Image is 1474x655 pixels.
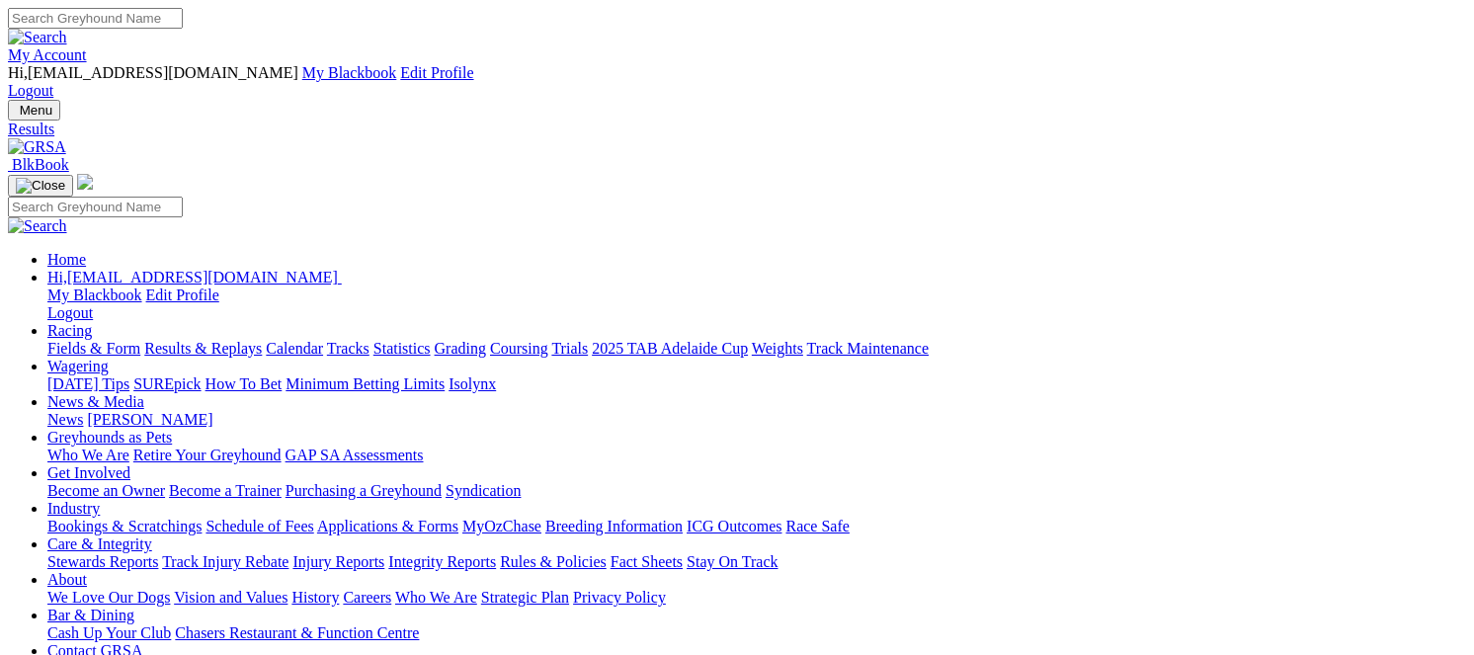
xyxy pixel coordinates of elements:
a: Logout [47,304,93,321]
a: Become a Trainer [169,482,282,499]
div: Get Involved [47,482,1466,500]
a: Syndication [446,482,521,499]
a: Results [8,121,1466,138]
a: Who We Are [47,447,129,463]
div: Care & Integrity [47,553,1466,571]
a: Wagering [47,358,109,374]
a: Fact Sheets [611,553,683,570]
a: Race Safe [785,518,849,534]
div: Hi,[EMAIL_ADDRESS][DOMAIN_NAME] [47,287,1466,322]
a: My Account [8,46,87,63]
img: Search [8,29,67,46]
a: How To Bet [205,375,283,392]
div: My Account [8,64,1466,100]
div: Greyhounds as Pets [47,447,1466,464]
a: Applications & Forms [317,518,458,534]
a: Coursing [490,340,548,357]
a: BlkBook [8,156,69,173]
div: Racing [47,340,1466,358]
a: Industry [47,500,100,517]
a: My Blackbook [302,64,397,81]
div: News & Media [47,411,1466,429]
a: We Love Our Dogs [47,589,170,606]
a: Bar & Dining [47,607,134,623]
a: Home [47,251,86,268]
a: Become an Owner [47,482,165,499]
span: BlkBook [12,156,69,173]
img: Close [16,178,65,194]
span: Hi, [EMAIL_ADDRESS][DOMAIN_NAME] [8,64,298,81]
a: Statistics [373,340,431,357]
span: Menu [20,103,52,118]
a: Care & Integrity [47,535,152,552]
div: About [47,589,1466,607]
a: MyOzChase [462,518,541,534]
a: [DATE] Tips [47,375,129,392]
input: Search [8,8,183,29]
a: Minimum Betting Limits [286,375,445,392]
a: Injury Reports [292,553,384,570]
a: Edit Profile [146,287,219,303]
div: Industry [47,518,1466,535]
a: News & Media [47,393,144,410]
a: Integrity Reports [388,553,496,570]
a: Logout [8,82,53,99]
div: Bar & Dining [47,624,1466,642]
a: Cash Up Your Club [47,624,171,641]
a: Breeding Information [545,518,683,534]
a: Weights [752,340,803,357]
img: GRSA [8,138,66,156]
a: Racing [47,322,92,339]
a: Stewards Reports [47,553,158,570]
div: Wagering [47,375,1466,393]
a: Vision and Values [174,589,287,606]
a: Calendar [266,340,323,357]
a: Schedule of Fees [205,518,313,534]
a: Rules & Policies [500,553,607,570]
a: Grading [435,340,486,357]
a: Results & Replays [144,340,262,357]
img: logo-grsa-white.png [77,174,93,190]
a: Trials [551,340,588,357]
a: Careers [343,589,391,606]
a: History [291,589,339,606]
a: Track Maintenance [807,340,929,357]
a: Privacy Policy [573,589,666,606]
a: Strategic Plan [481,589,569,606]
a: Hi,[EMAIL_ADDRESS][DOMAIN_NAME] [47,269,342,286]
button: Toggle navigation [8,175,73,197]
a: Isolynx [449,375,496,392]
a: Fields & Form [47,340,140,357]
a: News [47,411,83,428]
a: Purchasing a Greyhound [286,482,442,499]
a: About [47,571,87,588]
a: Retire Your Greyhound [133,447,282,463]
a: My Blackbook [47,287,142,303]
a: Greyhounds as Pets [47,429,172,446]
a: Edit Profile [400,64,473,81]
a: Track Injury Rebate [162,553,288,570]
a: [PERSON_NAME] [87,411,212,428]
a: Tracks [327,340,369,357]
a: Who We Are [395,589,477,606]
span: Hi, [EMAIL_ADDRESS][DOMAIN_NAME] [47,269,338,286]
a: SUREpick [133,375,201,392]
a: Bookings & Scratchings [47,518,202,534]
a: Stay On Track [687,553,778,570]
a: Chasers Restaurant & Function Centre [175,624,419,641]
input: Search [8,197,183,217]
a: GAP SA Assessments [286,447,424,463]
a: ICG Outcomes [687,518,781,534]
a: Get Involved [47,464,130,481]
button: Toggle navigation [8,100,60,121]
a: 2025 TAB Adelaide Cup [592,340,748,357]
img: Search [8,217,67,235]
